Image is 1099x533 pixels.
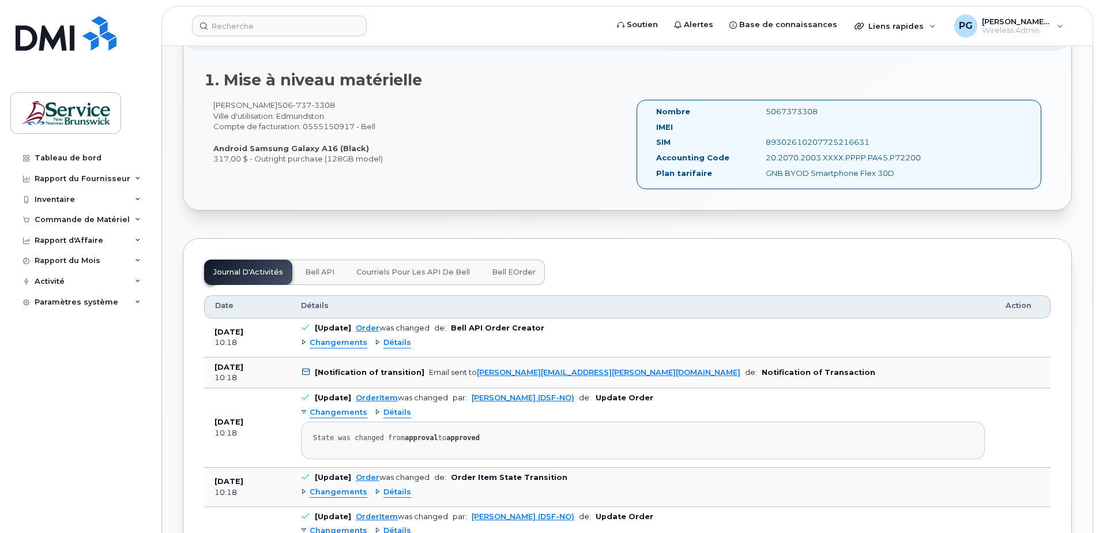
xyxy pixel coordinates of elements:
[214,328,243,336] b: [DATE]
[757,106,910,117] div: 5067373308
[356,393,398,402] a: OrderItem
[383,337,411,348] span: Détails
[434,473,446,482] span: de:
[405,434,438,442] strong: approval
[656,106,690,117] label: Nombre
[982,26,1051,35] span: Wireless Admin
[311,100,335,110] span: 3308
[277,100,335,110] span: 506
[356,473,379,482] a: Order
[757,137,910,148] div: 89302610207725216631
[356,512,398,521] a: OrderItem
[214,487,280,498] div: 10:18
[579,512,591,521] span: de:
[472,512,574,521] a: [PERSON_NAME] (DSF-NO)
[596,512,653,521] b: Update Order
[315,368,424,377] b: [Notification of transition]
[356,512,448,521] div: was changed
[453,512,467,521] span: par:
[313,434,973,442] div: State was changed from to
[656,152,729,163] label: Accounting Code
[310,487,367,498] span: Changements
[721,13,845,36] a: Base de connaissances
[215,301,234,311] span: Date
[214,337,280,348] div: 10:18
[204,70,422,89] strong: 1. Mise à niveau matérielle
[995,295,1051,318] th: Action
[596,393,653,402] b: Update Order
[739,19,837,31] span: Base de connaissances
[383,487,411,498] span: Détails
[305,268,334,277] span: Bell API
[429,368,740,377] div: Email sent to
[762,368,875,377] b: Notification of Transaction
[656,122,673,133] label: IMEI
[757,152,910,163] div: 20.2070.2003.XXXX.PPPP.PA45.P72200
[213,144,369,153] strong: Android Samsung Galaxy A16 (Black)
[451,473,567,482] b: Order Item State Transition
[214,477,243,486] b: [DATE]
[666,13,721,36] a: Alertes
[627,19,658,31] span: Soutien
[356,324,379,332] a: Order
[293,100,311,110] span: 737
[214,428,280,438] div: 10:18
[356,393,448,402] div: was changed
[310,407,367,418] span: Changements
[214,373,280,383] div: 10:18
[453,393,467,402] span: par:
[477,368,740,377] a: [PERSON_NAME][EMAIL_ADDRESS][PERSON_NAME][DOMAIN_NAME]
[315,393,351,402] b: [Update]
[310,337,367,348] span: Changements
[656,137,671,148] label: SIM
[192,16,367,36] input: Recherche
[757,168,910,179] div: GNB BYOD Smartphone Flex 30D
[315,473,351,482] b: [Update]
[451,324,544,332] b: Bell API Order Creator
[301,301,329,311] span: Détails
[579,393,591,402] span: de:
[315,512,351,521] b: [Update]
[434,324,446,332] span: de:
[356,324,430,332] div: was changed
[204,100,627,164] div: [PERSON_NAME] Ville d'utilisation: Edmundston Compte de facturation: 0555150917 - Bell 317,00 $ -...
[472,393,574,402] a: [PERSON_NAME] (DSF-NO)
[383,407,411,418] span: Détails
[982,17,1051,26] span: [PERSON_NAME] (DSF-NO)
[609,13,666,36] a: Soutien
[214,363,243,371] b: [DATE]
[656,168,712,179] label: Plan tarifaire
[946,14,1071,37] div: Pelletier, Geneviève (DSF-NO)
[356,268,470,277] span: Courriels pour les API de Bell
[214,418,243,426] b: [DATE]
[492,268,536,277] span: Bell eOrder
[684,19,713,31] span: Alertes
[868,21,924,31] span: Liens rapides
[356,473,430,482] div: was changed
[315,324,351,332] b: [Update]
[446,434,480,442] strong: approved
[959,19,973,33] span: PG
[846,14,944,37] div: Liens rapides
[745,368,757,377] span: de:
